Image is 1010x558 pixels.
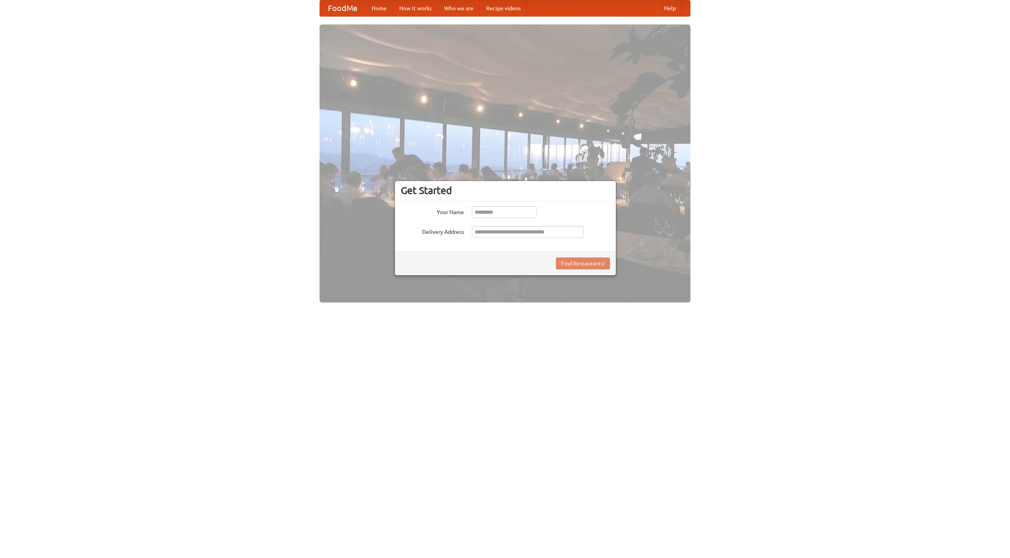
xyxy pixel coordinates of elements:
a: How it works [393,0,438,16]
a: Recipe videos [480,0,527,16]
label: Delivery Address [401,226,464,236]
button: Find Restaurants! [556,258,610,269]
a: Home [365,0,393,16]
a: FoodMe [320,0,365,16]
a: Who we are [438,0,480,16]
h3: Get Started [401,185,610,196]
label: Your Name [401,206,464,216]
a: Help [658,0,682,16]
